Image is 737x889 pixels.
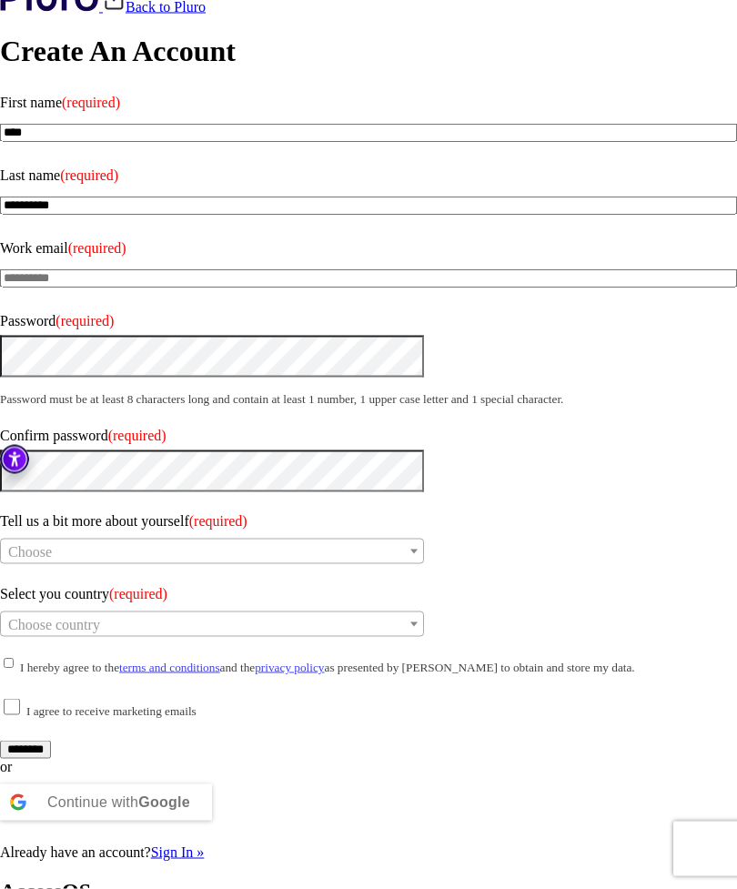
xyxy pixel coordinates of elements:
input: I agree to receive marketing emails [4,699,20,715]
a: terms and conditions [119,661,220,674]
b: Google [138,794,190,810]
span: Choose country [8,617,100,632]
span: (required) [68,240,126,256]
input: I hereby agree to theterms and conditionsand theprivacy policyas presented by [PERSON_NAME] to ob... [4,655,14,672]
span: Choose [8,544,52,560]
span: (required) [109,586,167,601]
span: (required) [189,513,247,529]
span: (required) [108,428,167,443]
span: (required) [60,167,118,183]
small: I hereby agree to the and the as presented by [PERSON_NAME] to obtain and store my data. [20,661,635,674]
a: Sign In » [151,844,205,860]
a: privacy policy [255,661,324,674]
small: I agree to receive marketing emails [26,704,197,718]
span: (required) [62,95,120,110]
div: Continue with [47,784,190,821]
span: (required) [56,313,114,328]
